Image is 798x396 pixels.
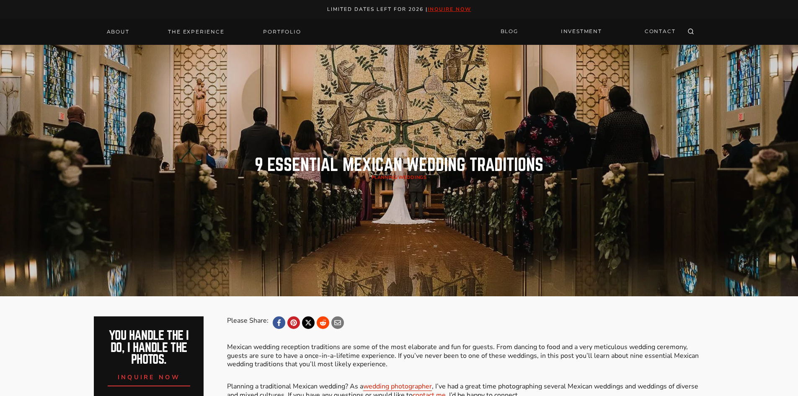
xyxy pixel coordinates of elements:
[227,316,269,329] div: Please Share:
[331,316,344,329] a: Email
[685,26,697,38] button: View Search Form
[163,26,229,38] a: THE EXPERIENCE
[102,26,306,38] nav: Primary Navigation
[103,330,195,366] h2: You handle the i do, I handle the photos.
[363,382,432,391] a: wedding photographer
[258,26,306,38] a: Portfolio
[496,24,523,39] a: BLOG
[287,316,300,329] a: Pinterest
[108,366,191,386] a: inquire now
[640,24,681,39] a: CONTACT
[496,24,681,39] nav: Secondary Navigation
[428,6,471,13] a: inquire now
[398,174,426,181] a: Weddings
[273,316,285,329] a: Facebook
[302,316,315,329] a: X
[556,24,607,39] a: INVESTMENT
[102,26,134,38] a: About
[227,343,704,369] p: Mexican wedding reception traditions are some of the most elaborate and fun for guests. From danc...
[118,373,181,381] span: inquire now
[372,174,397,181] a: planning
[255,157,543,173] h1: 9 Essential Mexican Wedding Traditions
[368,22,430,41] img: Logo of Roy Serafin Photo Co., featuring stylized text in white on a light background, representi...
[372,174,427,181] span: /
[9,5,789,14] p: Limited Dates LEft for 2026 |
[317,316,329,329] a: Reddit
